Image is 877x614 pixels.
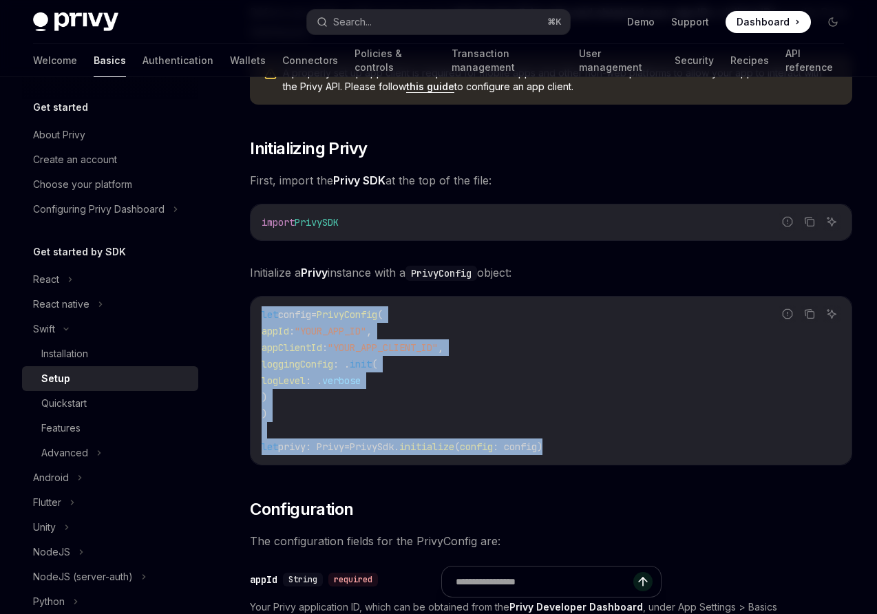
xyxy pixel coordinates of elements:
button: Ask AI [823,305,841,323]
div: Unity [33,519,56,536]
h5: Get started by SDK [33,244,126,260]
a: Dashboard [726,11,811,33]
a: Basics [94,44,126,77]
div: Swift [33,321,55,337]
span: PrivySDK [295,216,339,229]
div: Installation [41,346,88,362]
span: Dashboard [737,15,790,29]
span: , [438,341,443,354]
span: PrivyConfig [317,308,377,321]
span: Configuration [250,498,353,520]
div: Configuring Privy Dashboard [33,201,165,218]
span: ⌘ K [547,17,562,28]
span: let [262,308,278,321]
span: config [460,441,493,453]
span: : . [306,374,322,387]
strong: Privy [301,266,328,279]
span: init [350,358,372,370]
div: React native [33,296,89,313]
span: verbose [322,374,361,387]
div: Quickstart [41,395,87,412]
span: Initialize a instance with a object: [250,263,852,282]
a: User management [579,44,658,77]
span: appClientId [262,341,322,354]
a: Welcome [33,44,77,77]
div: React [33,271,59,288]
div: Flutter [33,494,61,511]
div: About Privy [33,127,85,143]
a: Policies & controls [355,44,435,77]
span: appId [262,325,289,337]
span: ( [454,441,460,453]
a: Wallets [230,44,266,77]
a: Installation [22,341,198,366]
span: PrivySdk. [350,441,399,453]
div: Search... [333,14,372,30]
button: Toggle dark mode [822,11,844,33]
a: Support [671,15,709,29]
a: this guide [406,81,454,93]
button: Copy the contents from the code block [801,213,818,231]
span: logLevel [262,374,306,387]
a: Setup [22,366,198,391]
span: , [366,325,372,337]
button: Report incorrect code [779,305,796,323]
div: Android [33,469,69,486]
img: dark logo [33,12,118,32]
strong: Privy SDK [333,173,385,187]
div: NodeJS (server-auth) [33,569,133,585]
span: import [262,216,295,229]
span: ) [262,391,267,403]
div: NodeJS [33,544,70,560]
a: Recipes [730,44,769,77]
span: ) [262,407,267,420]
a: Demo [627,15,655,29]
a: Features [22,416,198,441]
button: Ask AI [823,213,841,231]
button: Search...⌘K [307,10,570,34]
span: privy: Privy [278,441,344,453]
span: : [322,341,328,354]
code: PrivyConfig [405,266,477,281]
div: Features [41,420,81,436]
span: : [289,325,295,337]
div: Choose your platform [33,176,132,193]
span: ( [372,358,377,370]
a: Choose your platform [22,172,198,197]
div: Python [33,593,65,610]
a: Create an account [22,147,198,172]
span: config [278,308,311,321]
span: The configuration fields for the PrivyConfig are: [250,531,852,551]
span: "YOUR_APP_ID" [295,325,366,337]
button: Copy the contents from the code block [801,305,818,323]
div: Create an account [33,151,117,168]
a: About Privy [22,123,198,147]
div: Advanced [41,445,88,461]
span: "YOUR_APP_CLIENT_ID" [328,341,438,354]
div: Setup [41,370,70,387]
span: : . [333,358,350,370]
a: Transaction management [452,44,562,77]
span: Initializing Privy [250,138,367,160]
span: A properly set up app client is required for mobile apps and other non-web platforms to allow you... [283,66,838,94]
a: Quickstart [22,391,198,416]
a: Connectors [282,44,338,77]
button: Send message [633,572,653,591]
span: = [344,441,350,453]
span: loggingConfig [262,358,333,370]
h5: Get started [33,99,88,116]
span: = [311,308,317,321]
span: let [262,441,278,453]
button: Report incorrect code [779,213,796,231]
a: Security [675,44,714,77]
span: : config) [493,441,542,453]
span: initialize [399,441,454,453]
a: API reference [785,44,844,77]
a: Authentication [142,44,213,77]
span: First, import the at the top of the file: [250,171,852,190]
span: ( [377,308,383,321]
